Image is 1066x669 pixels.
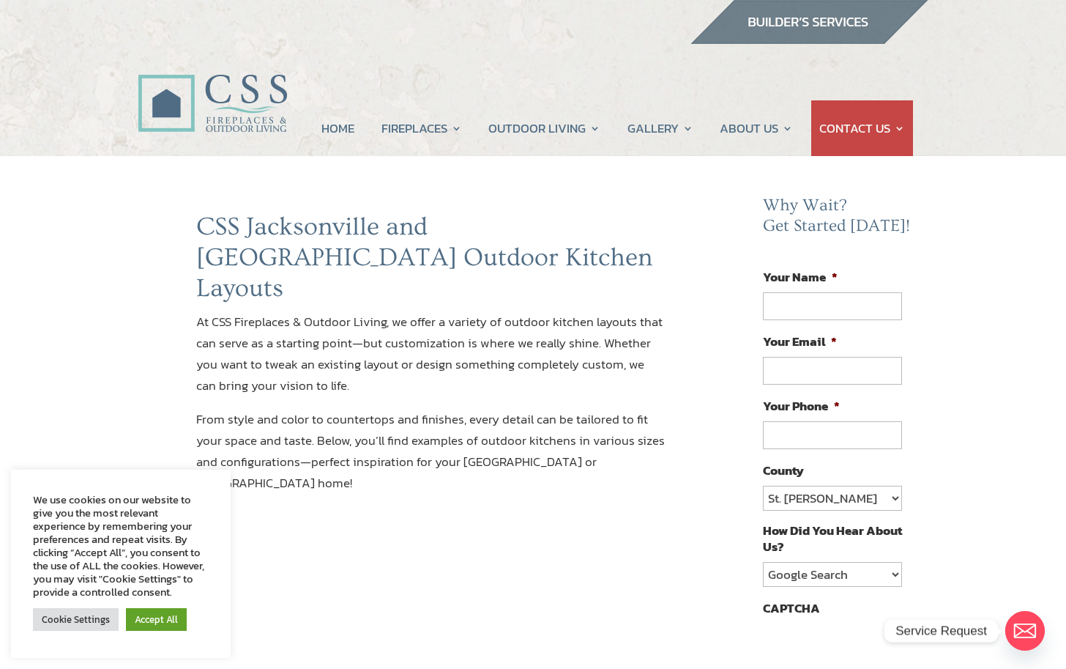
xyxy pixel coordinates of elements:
a: CONTACT US [819,100,905,156]
p: From style and color to countertops and finishes, every detail can be tailored to fit your space ... [196,409,666,494]
a: FIREPLACES [381,100,462,156]
a: 5 foot outdoor kitchen layouts jacksonville [196,529,424,657]
label: Your Email [763,333,837,350]
a: builder services construction supply [690,30,928,49]
label: Your Phone [763,398,840,414]
img: CSS Fireplaces & Outdoor Living (Formerly Construction Solutions & Supply)- Jacksonville Ormond B... [138,34,287,140]
h2: Why Wait? Get Started [DATE]! [763,196,914,243]
label: Your Name [763,269,838,285]
a: ABOUT US [720,100,793,156]
a: Email [1005,611,1045,651]
a: GALLERY [627,100,693,156]
a: OUTDOOR LIVING [488,100,600,156]
a: Accept All [126,608,187,631]
div: We use cookies on our website to give you the most relevant experience by remembering your prefer... [33,493,209,599]
label: CAPTCHA [763,600,820,616]
a: Cookie Settings [33,608,119,631]
h1: CSS Jacksonville and [GEOGRAPHIC_DATA] Outdoor Kitchen Layouts [196,212,666,311]
a: HOME [321,100,354,156]
label: County [763,462,804,478]
p: At CSS Fireplaces & Outdoor Living, we offer a variety of outdoor kitchen layouts that can serve ... [196,311,666,409]
label: How Did You Hear About Us? [763,522,902,555]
